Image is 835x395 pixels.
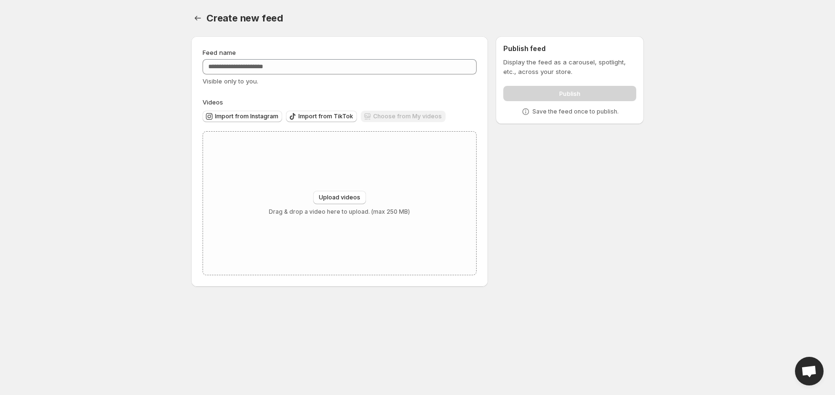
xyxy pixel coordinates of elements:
span: Visible only to you. [203,77,258,85]
p: Drag & drop a video here to upload. (max 250 MB) [269,208,410,216]
button: Import from Instagram [203,111,282,122]
span: Import from TikTok [298,113,353,120]
span: Upload videos [319,194,360,201]
p: Save the feed once to publish. [532,108,619,115]
span: Feed name [203,49,236,56]
button: Upload videos [313,191,366,204]
span: Import from Instagram [215,113,278,120]
button: Import from TikTok [286,111,357,122]
h2: Publish feed [503,44,636,53]
span: Videos [203,98,223,106]
p: Display the feed as a carousel, spotlight, etc., across your store. [503,57,636,76]
a: Open chat [795,357,824,385]
button: Settings [191,11,204,25]
span: Create new feed [206,12,283,24]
